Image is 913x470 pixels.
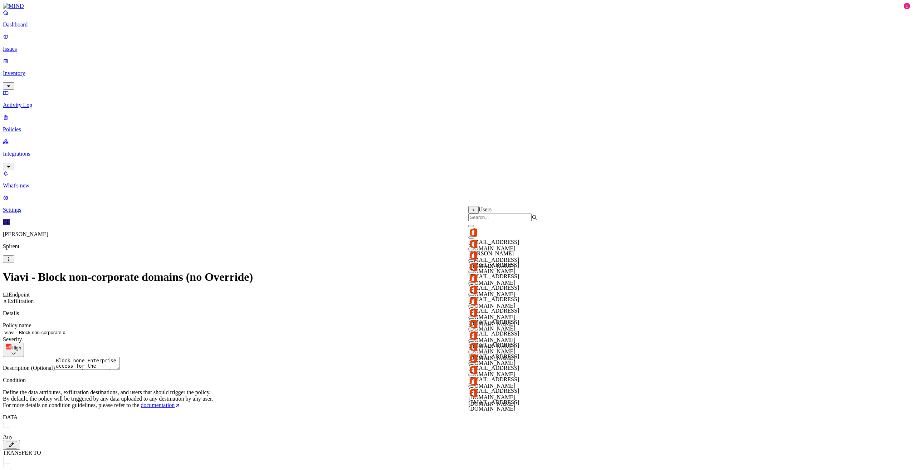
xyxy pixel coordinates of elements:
[3,170,910,189] a: What's new
[3,151,910,157] p: Integrations
[3,298,910,304] div: Exfiltration
[3,243,910,250] p: Spirent
[3,195,910,213] a: Settings
[3,365,55,371] label: Description (Optional)
[468,262,478,272] img: office-365
[3,21,910,28] p: Dashboard
[3,138,910,169] a: Integrations
[468,308,478,318] img: office-365
[468,319,478,329] img: office-365
[141,402,175,408] span: documentation
[3,207,910,213] p: Settings
[3,9,910,28] a: Dashboard
[3,377,910,383] p: Condition
[3,336,22,342] label: Severity
[3,3,910,9] a: MIND
[55,357,120,370] textarea: Block none Enterprise access for the domains chatgpt and googledrive
[3,456,10,467] img: group
[3,219,10,225] span: EL
[468,296,478,306] img: office-365
[468,239,478,249] img: office-365
[3,310,910,317] p: Details
[3,450,41,456] label: TRANSFER TO
[3,90,910,108] a: Activity Log
[468,342,478,352] img: office-365
[3,46,910,52] p: Issues
[3,292,910,298] div: Endpoint
[3,58,910,89] a: Inventory
[3,329,66,336] input: name
[468,376,478,386] img: office-365
[3,389,910,408] p: Define the data attributes, exfiltration destinations, and users that should trigger the policy. ...
[468,331,478,341] img: office-365
[468,399,519,412] span: [EMAIL_ADDRESS][DOMAIN_NAME]
[468,214,532,221] input: Search...
[3,34,910,52] a: Issues
[141,402,180,408] a: documentation
[468,388,478,398] img: office-365
[3,102,910,108] p: Activity Log
[3,3,24,9] img: MIND
[468,250,478,260] img: office-365
[468,273,478,283] img: office-365
[3,434,13,440] label: Any
[468,365,478,375] img: office-365
[3,270,910,284] h1: Viavi - Block non-corporate domains (no Override)
[479,206,492,212] span: Users
[3,421,10,432] img: vector
[3,414,18,420] label: DATA
[3,70,910,77] p: Inventory
[468,285,478,295] img: office-365
[3,126,910,133] p: Policies
[3,114,910,133] a: Policies
[3,322,31,328] label: Policy name
[468,227,478,238] img: office-365
[468,353,478,363] img: office-365
[904,3,910,9] div: 1
[3,231,910,238] p: [PERSON_NAME]
[3,182,910,189] p: What's new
